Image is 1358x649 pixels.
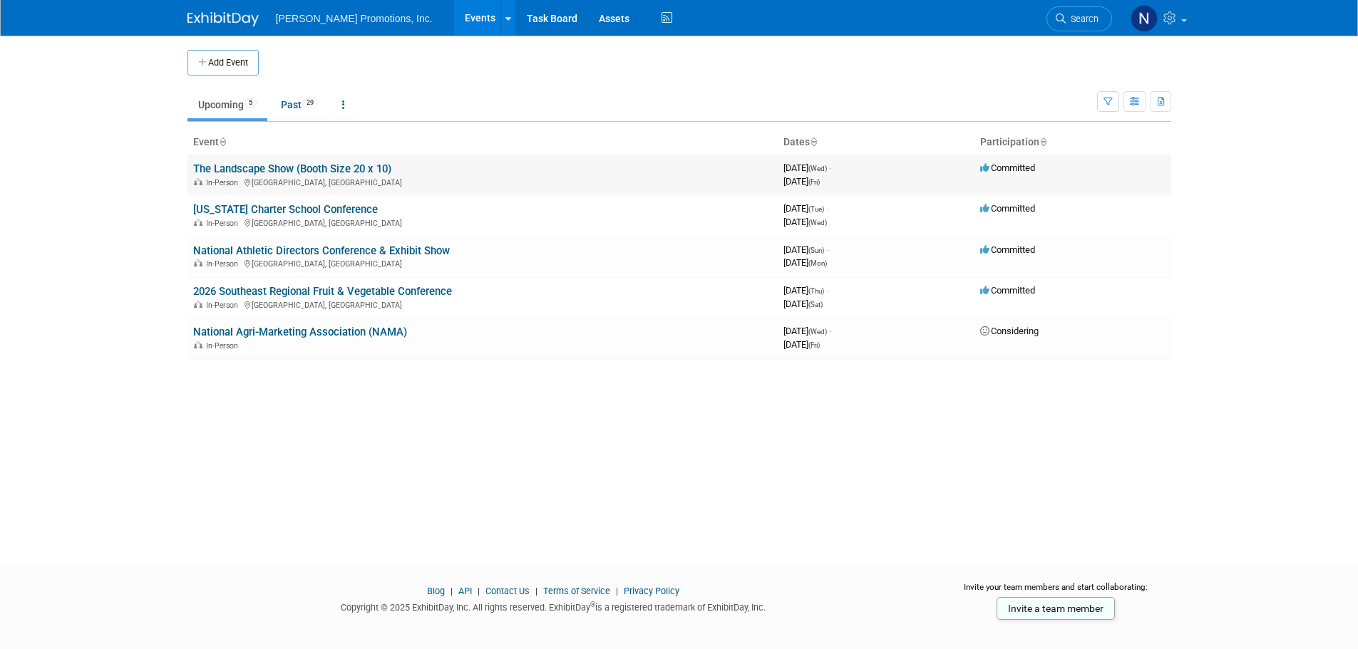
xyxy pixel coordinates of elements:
span: 5 [245,98,257,108]
a: Blog [427,586,445,596]
span: [DATE] [783,257,827,268]
div: Copyright © 2025 ExhibitDay, Inc. All rights reserved. ExhibitDay is a registered trademark of Ex... [187,598,920,614]
span: Committed [980,285,1035,296]
span: In-Person [206,178,242,187]
th: Dates [778,130,974,155]
span: In-Person [206,341,242,351]
span: [DATE] [783,244,828,255]
span: 29 [302,98,318,108]
div: [GEOGRAPHIC_DATA], [GEOGRAPHIC_DATA] [193,217,772,228]
span: [DATE] [783,339,820,350]
img: In-Person Event [194,341,202,348]
span: (Tue) [808,205,824,213]
span: (Fri) [808,178,820,186]
a: Terms of Service [543,586,610,596]
div: Invite your team members and start collaborating: [941,581,1171,603]
a: Contact Us [485,586,530,596]
a: Upcoming5 [187,91,267,118]
span: | [532,586,541,596]
a: Privacy Policy [624,586,679,596]
span: Considering [980,326,1039,336]
a: Sort by Start Date [810,136,817,147]
span: Committed [980,162,1035,173]
span: | [474,586,483,596]
a: National Athletic Directors Conference & Exhibit Show [193,244,450,257]
span: (Mon) [808,259,827,267]
img: ExhibitDay [187,12,259,26]
span: [DATE] [783,217,827,227]
sup: ® [590,601,595,608]
span: (Wed) [808,219,827,227]
a: Sort by Event Name [219,136,226,147]
span: - [826,244,828,255]
div: [GEOGRAPHIC_DATA], [GEOGRAPHIC_DATA] [193,257,772,269]
span: - [826,285,828,296]
span: (Thu) [808,287,824,295]
img: In-Person Event [194,178,202,185]
span: [PERSON_NAME] Promotions, Inc. [276,13,433,24]
span: [DATE] [783,176,820,187]
span: [DATE] [783,285,828,296]
span: In-Person [206,301,242,310]
img: In-Person Event [194,259,202,266]
th: Event [187,130,778,155]
th: Participation [974,130,1171,155]
span: (Fri) [808,341,820,349]
span: - [829,326,831,336]
span: (Sat) [808,301,823,308]
a: Invite a team member [997,597,1115,620]
span: (Wed) [808,328,827,336]
a: Past29 [270,91,329,118]
a: Search [1046,6,1112,31]
span: Search [1066,14,1099,24]
a: Sort by Participation Type [1039,136,1046,147]
a: 2026 Southeast Regional Fruit & Vegetable Conference [193,285,452,298]
span: (Wed) [808,165,827,172]
div: [GEOGRAPHIC_DATA], [GEOGRAPHIC_DATA] [193,176,772,187]
button: Add Event [187,50,259,76]
span: - [826,203,828,214]
span: (Sun) [808,246,824,254]
a: National Agri-Marketing Association (NAMA) [193,326,407,338]
span: [DATE] [783,298,823,309]
img: In-Person Event [194,301,202,308]
span: | [612,586,622,596]
a: [US_STATE] Charter School Conference [193,203,378,216]
span: [DATE] [783,203,828,214]
span: | [447,586,456,596]
img: Nate Sallee [1131,5,1158,32]
div: [GEOGRAPHIC_DATA], [GEOGRAPHIC_DATA] [193,298,772,310]
span: Committed [980,244,1035,255]
span: [DATE] [783,162,831,173]
span: In-Person [206,259,242,269]
a: API [458,586,472,596]
span: In-Person [206,219,242,228]
span: [DATE] [783,326,831,336]
span: Committed [980,203,1035,214]
img: In-Person Event [194,219,202,226]
a: The Landscape Show (Booth Size 20 x 10) [193,162,391,175]
span: - [829,162,831,173]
